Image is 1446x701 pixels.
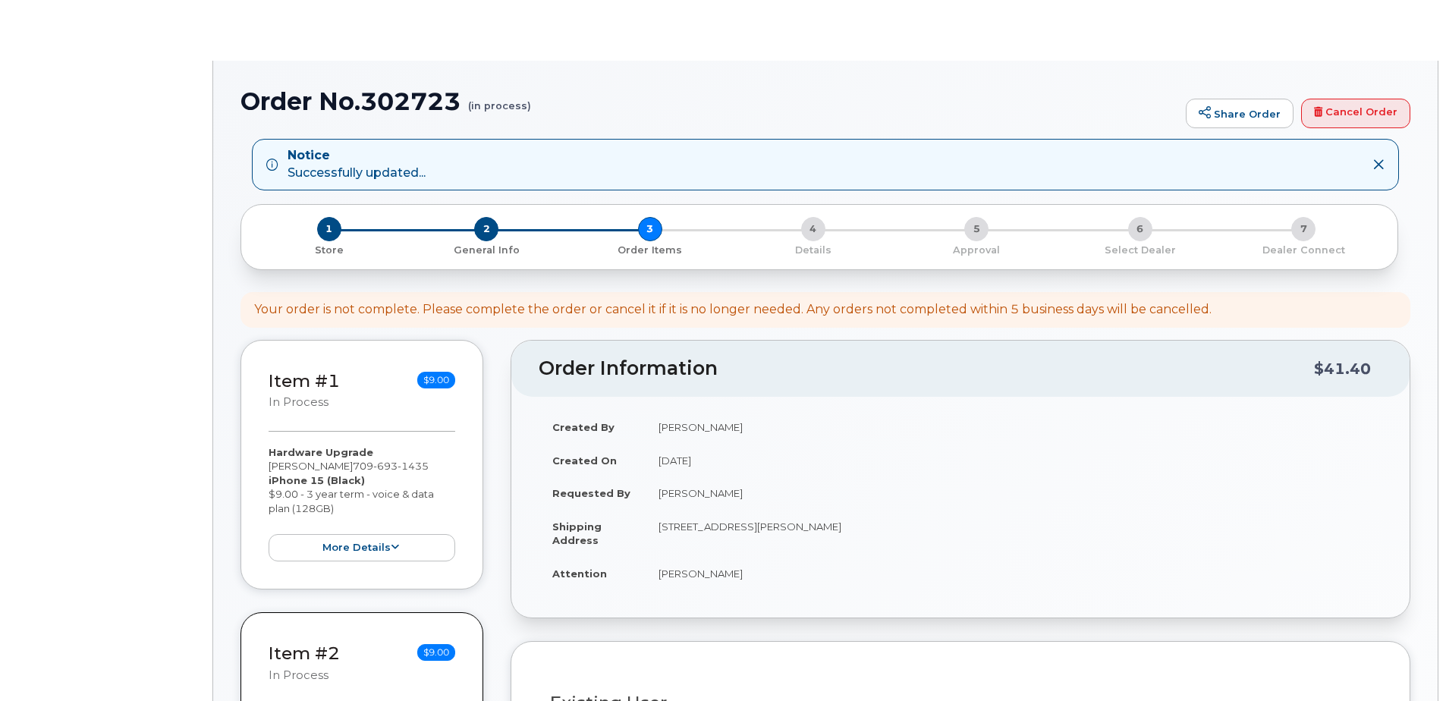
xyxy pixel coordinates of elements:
span: $9.00 [417,372,455,388]
small: in process [269,395,328,409]
div: $41.40 [1314,354,1371,383]
small: in process [269,668,328,682]
strong: Notice [288,147,426,165]
span: 2 [474,217,498,241]
span: $9.00 [417,644,455,661]
a: Item #1 [269,370,340,391]
a: Item #2 [269,643,340,664]
h1: Order No.302723 [240,88,1178,115]
button: more details [269,534,455,562]
a: 2 General Info [404,241,567,257]
p: Store [259,244,398,257]
strong: Shipping Address [552,520,602,547]
td: [STREET_ADDRESS][PERSON_NAME] [645,510,1382,557]
span: 1435 [398,460,429,472]
strong: iPhone 15 (Black) [269,474,365,486]
small: (in process) [468,88,531,112]
div: Your order is not complete. Please complete the order or cancel it if it is no longer needed. Any... [254,301,1212,319]
strong: Hardware Upgrade [269,446,373,458]
strong: Created On [552,454,617,467]
div: Successfully updated... [288,147,426,182]
p: General Info [410,244,561,257]
div: [PERSON_NAME] $9.00 - 3 year term - voice & data plan (128GB) [269,445,455,562]
strong: Created By [552,421,615,433]
a: Cancel Order [1301,99,1410,129]
td: [PERSON_NAME] [645,410,1382,444]
h2: Order Information [539,358,1314,379]
strong: Attention [552,567,607,580]
a: 1 Store [253,241,404,257]
td: [PERSON_NAME] [645,476,1382,510]
td: [DATE] [645,444,1382,477]
strong: Requested By [552,487,630,499]
td: [PERSON_NAME] [645,557,1382,590]
span: 709 [353,460,429,472]
span: 693 [373,460,398,472]
span: 1 [317,217,341,241]
a: Share Order [1186,99,1294,129]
